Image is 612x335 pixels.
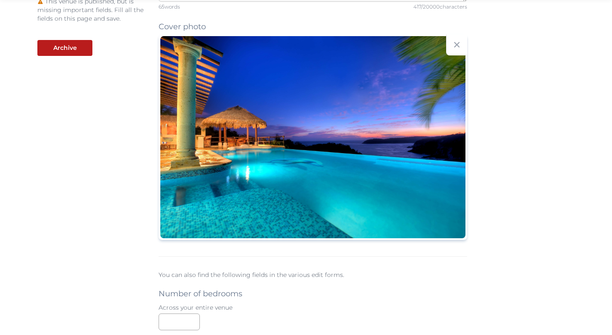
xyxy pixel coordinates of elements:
p: Across your entire venue [159,303,467,312]
label: Cover photo [159,21,206,33]
div: Archive [53,43,77,52]
label: Number of bedrooms [159,288,242,300]
div: 65 words [159,3,180,10]
p: You can also find the following fields in the various edit forms. [159,270,467,279]
div: 417 / 20000 characters [413,3,467,10]
img: a96fd654_ad52_4cf6_9007_25dba1f5d393.jpeg [160,36,465,238]
button: Archive [37,40,92,56]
